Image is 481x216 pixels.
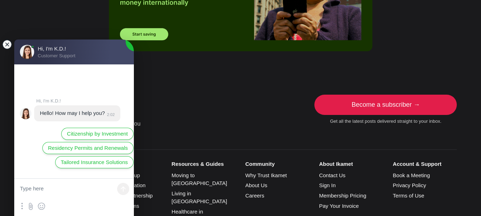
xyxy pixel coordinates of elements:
[319,193,366,199] a: Membership Pricing
[314,118,457,125] small: Get all the latest posts delivered straight to your inbox.
[319,203,359,209] a: Pay Your Invoice
[172,172,227,186] a: Moving to [GEOGRAPHIC_DATA]
[105,112,115,117] jdiv: 2:02
[393,182,426,188] a: Privacy Policy
[245,182,267,188] a: About Us
[393,161,457,167] small: Account & Support
[319,161,383,167] small: About Ikamet
[245,172,287,178] a: Why Trust Ikamet
[245,161,309,167] small: Community
[36,98,129,104] jdiv: Hi, I'm K.D.!
[34,105,120,121] jdiv: 13.10.25 2:02:27
[245,193,264,199] a: Careers
[172,161,236,167] small: Resources & Guides
[20,108,31,119] jdiv: Hi, I'm K.D.!
[40,110,105,116] jdiv: Hello! How may I help you?
[48,144,128,152] span: Residency Permits and Renewals
[393,172,430,178] a: Book a Meeting
[314,95,457,115] a: Become a subscriber →
[172,190,227,205] a: Living in [GEOGRAPHIC_DATA]
[393,193,424,199] a: Terms of Use
[319,182,336,188] a: Sign In
[67,130,128,138] span: Citizenship by Investment
[61,158,128,166] span: Tailored Insurance Solutions
[319,172,345,178] a: Contact Us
